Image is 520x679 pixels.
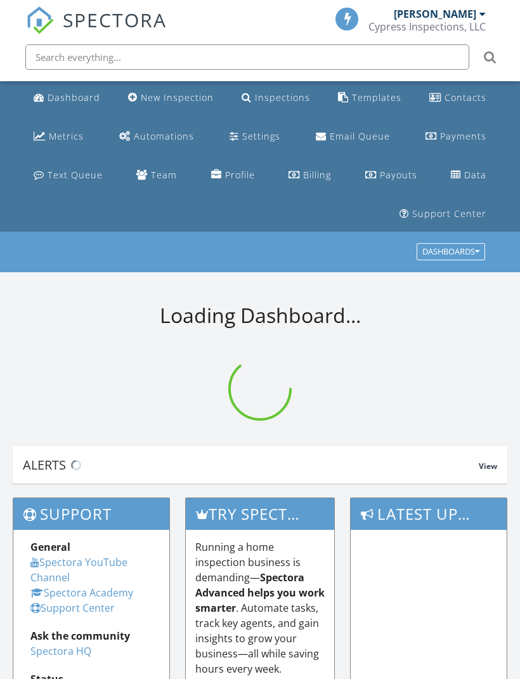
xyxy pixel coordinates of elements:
[123,86,219,110] a: New Inspection
[424,86,491,110] a: Contacts
[420,125,491,148] a: Payments
[134,130,194,142] div: Automations
[30,628,152,643] div: Ask the community
[440,130,486,142] div: Payments
[131,164,182,187] a: Team
[48,91,100,103] div: Dashboard
[237,86,315,110] a: Inspections
[255,91,310,103] div: Inspections
[333,86,406,110] a: Templates
[30,540,70,554] strong: General
[141,91,214,103] div: New Inspection
[283,164,336,187] a: Billing
[13,498,169,529] h3: Support
[186,498,334,529] h3: Try spectora advanced [DATE]
[63,6,167,33] span: SPECTORA
[360,164,422,187] a: Payouts
[25,44,469,70] input: Search everything...
[30,644,91,658] a: Spectora HQ
[242,130,280,142] div: Settings
[23,456,479,473] div: Alerts
[352,91,401,103] div: Templates
[30,555,127,584] a: Spectora YouTube Channel
[29,164,108,187] a: Text Queue
[195,570,325,615] strong: Spectora Advanced helps you work smarter
[26,6,54,34] img: The Best Home Inspection Software - Spectora
[224,125,285,148] a: Settings
[30,601,115,615] a: Support Center
[446,164,491,187] a: Data
[114,125,199,148] a: Automations (Basic)
[394,202,491,226] a: Support Center
[368,20,486,33] div: Cypress Inspections, LLC
[26,17,167,44] a: SPECTORA
[30,586,133,600] a: Spectora Academy
[195,539,325,676] p: Running a home inspection business is demanding— . Automate tasks, track key agents, and gain ins...
[225,169,255,181] div: Profile
[380,169,417,181] div: Payouts
[29,125,89,148] a: Metrics
[49,130,84,142] div: Metrics
[303,169,331,181] div: Billing
[479,461,497,471] span: View
[412,208,486,220] div: Support Center
[417,243,485,261] button: Dashboards
[351,498,507,529] h3: Latest Updates
[464,169,486,181] div: Data
[29,86,105,110] a: Dashboard
[311,125,395,148] a: Email Queue
[151,169,177,181] div: Team
[422,247,479,256] div: Dashboards
[48,169,103,181] div: Text Queue
[206,164,260,187] a: Company Profile
[394,8,476,20] div: [PERSON_NAME]
[445,91,486,103] div: Contacts
[330,130,390,142] div: Email Queue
